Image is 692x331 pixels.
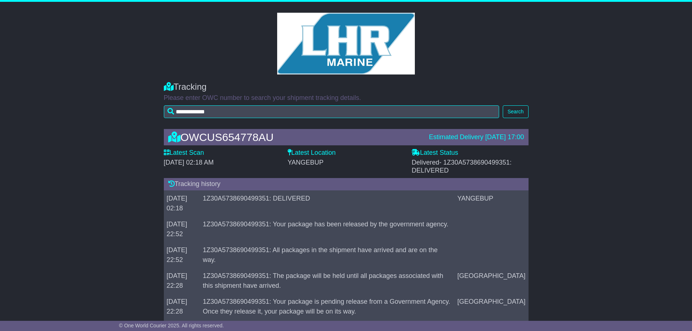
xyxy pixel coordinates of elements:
td: [DATE] 22:28 [164,294,200,319]
span: © One World Courier 2025. All rights reserved. [119,323,224,328]
span: [DATE] 02:18 AM [164,159,214,166]
label: Latest Location [288,149,336,157]
span: YANGEBUP [288,159,324,166]
td: [DATE] 02:18 [164,190,200,216]
div: OWCUS654778AU [165,131,425,143]
td: [GEOGRAPHIC_DATA] [454,268,528,294]
td: [DATE] 22:52 [164,242,200,268]
img: GetCustomerLogo [277,13,415,74]
td: 1Z30A5738690499351: DELIVERED [200,190,454,216]
div: Tracking [164,82,529,92]
td: YANGEBUP [454,190,528,216]
span: Delivered [412,159,511,174]
td: 1Z30A5738690499351: Your package has been released by the government agency. [200,216,454,242]
td: [DATE] 22:52 [164,216,200,242]
td: [GEOGRAPHIC_DATA] [454,294,528,319]
td: 1Z30A5738690499351: Your package is pending release from a Government Agency. Once they release i... [200,294,454,319]
div: Tracking history [164,178,529,190]
span: - 1Z30A5738690499351: DELIVERED [412,159,511,174]
td: 1Z30A5738690499351: All packages in the shipment have arrived and are on the way. [200,242,454,268]
td: [DATE] 22:28 [164,268,200,294]
button: Search [503,105,528,118]
p: Please enter OWC number to search your shipment tracking details. [164,94,529,102]
label: Latest Status [412,149,458,157]
div: Estimated Delivery [DATE] 17:00 [429,133,524,141]
label: Latest Scan [164,149,204,157]
td: 1Z30A5738690499351: The package will be held until all packages associated with this shipment hav... [200,268,454,294]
